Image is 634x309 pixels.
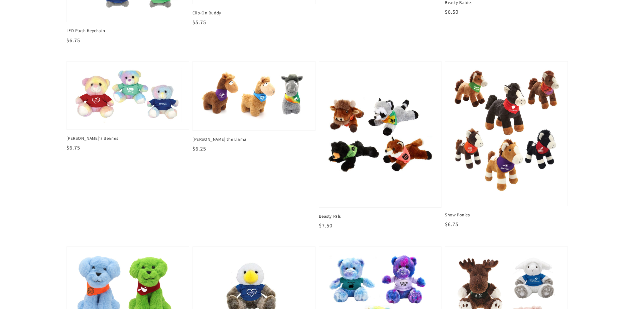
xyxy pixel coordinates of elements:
[67,61,189,152] a: Gerri's Bearies [PERSON_NAME]'s Bearies $6.75
[324,66,436,203] img: Beasty Pals
[319,222,333,229] span: $7.50
[319,61,442,230] a: Beasty Pals Beasty Pals $7.50
[452,68,561,199] img: Show Ponies
[67,37,80,44] span: $6.75
[193,145,206,152] span: $6.25
[67,28,189,34] span: LED Plush Keychain
[319,213,442,219] span: Beasty Pals
[445,212,568,218] span: Show Ponies
[74,68,182,123] img: Gerri's Bearies
[445,221,459,228] span: $6.75
[193,61,315,153] a: Louie the Llama [PERSON_NAME] the Llama $6.25
[193,136,315,142] span: [PERSON_NAME] the Llama
[67,135,189,141] span: [PERSON_NAME]'s Bearies
[193,10,315,16] span: Clip-On Buddy
[67,144,80,151] span: $6.75
[445,8,459,15] span: $6.50
[445,61,568,229] a: Show Ponies Show Ponies $6.75
[193,19,206,26] span: $5.75
[200,68,308,124] img: Louie the Llama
